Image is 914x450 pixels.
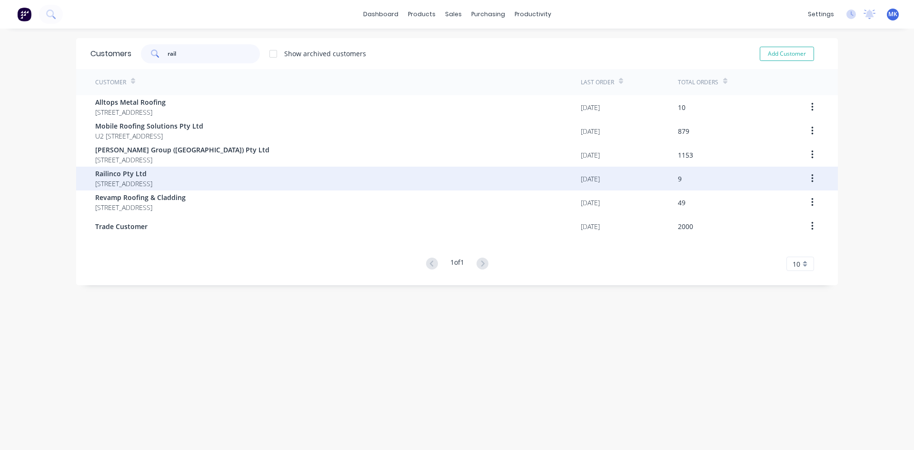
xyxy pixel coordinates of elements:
[678,174,682,184] div: 9
[581,198,600,208] div: [DATE]
[678,126,689,136] div: 879
[284,49,366,59] div: Show archived customers
[95,78,126,87] div: Customer
[90,48,131,60] div: Customers
[95,192,186,202] span: Revamp Roofing & Cladding
[803,7,839,21] div: settings
[95,155,269,165] span: [STREET_ADDRESS]
[17,7,31,21] img: Factory
[95,179,152,189] span: [STREET_ADDRESS]
[95,221,148,231] span: Trade Customer
[581,102,600,112] div: [DATE]
[678,102,685,112] div: 10
[678,221,693,231] div: 2000
[678,78,718,87] div: Total Orders
[678,198,685,208] div: 49
[581,150,600,160] div: [DATE]
[678,150,693,160] div: 1153
[95,121,203,131] span: Mobile Roofing Solutions Pty Ltd
[467,7,510,21] div: purchasing
[793,259,800,269] span: 10
[403,7,440,21] div: products
[510,7,556,21] div: productivity
[581,221,600,231] div: [DATE]
[581,126,600,136] div: [DATE]
[440,7,467,21] div: sales
[450,257,464,271] div: 1 of 1
[888,10,897,19] span: MK
[95,202,186,212] span: [STREET_ADDRESS]
[760,47,814,61] button: Add Customer
[95,169,152,179] span: Railinco Pty Ltd
[168,44,260,63] input: Search customers...
[95,145,269,155] span: [PERSON_NAME] Group ([GEOGRAPHIC_DATA]) Pty Ltd
[581,174,600,184] div: [DATE]
[95,97,166,107] span: Alltops Metal Roofing
[581,78,614,87] div: Last Order
[95,131,203,141] span: U2 [STREET_ADDRESS]
[95,107,166,117] span: [STREET_ADDRESS]
[358,7,403,21] a: dashboard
